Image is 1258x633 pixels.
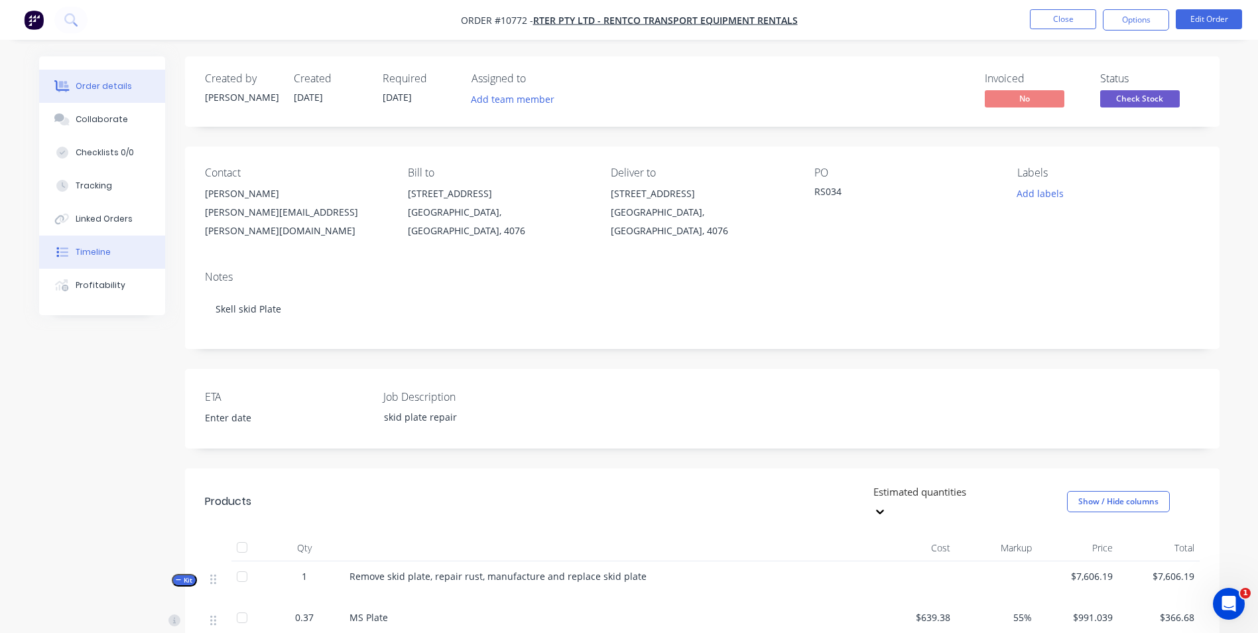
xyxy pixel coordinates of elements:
div: Status [1100,72,1200,85]
div: Linked Orders [76,213,133,225]
iframe: Intercom live chat [1213,588,1245,620]
span: 1 [1240,588,1251,598]
button: Edit Order [1176,9,1242,29]
span: 55% [961,610,1032,624]
span: $366.68 [1123,610,1194,624]
div: Created [294,72,367,85]
button: Add team member [464,90,561,108]
button: Add labels [1010,184,1071,202]
div: Products [205,494,251,510]
div: Tracking [76,180,112,192]
div: [STREET_ADDRESS] [611,184,792,203]
div: Deliver to [611,167,792,179]
div: Timeline [76,246,111,258]
div: Total [1118,535,1200,561]
label: ETA [205,389,371,405]
button: Timeline [39,236,165,269]
div: Markup [956,535,1037,561]
div: [PERSON_NAME] [205,184,387,203]
div: [GEOGRAPHIC_DATA], [GEOGRAPHIC_DATA], 4076 [408,203,590,240]
div: [PERSON_NAME][EMAIL_ADDRESS][PERSON_NAME][DOMAIN_NAME] [205,203,387,240]
div: Price [1037,535,1119,561]
div: Contact [205,167,387,179]
div: Notes [205,271,1200,283]
span: No [985,90,1064,107]
button: Order details [39,70,165,103]
div: [STREET_ADDRESS][GEOGRAPHIC_DATA], [GEOGRAPHIC_DATA], 4076 [611,184,792,240]
span: 1 [302,569,307,583]
div: [PERSON_NAME] [205,90,278,104]
span: $7,606.19 [1123,569,1194,583]
div: Cost [875,535,956,561]
div: Qty [265,535,344,561]
button: Close [1030,9,1096,29]
div: [STREET_ADDRESS][GEOGRAPHIC_DATA], [GEOGRAPHIC_DATA], 4076 [408,184,590,240]
label: Job Description [383,389,549,405]
div: Created by [205,72,278,85]
div: Bill to [408,167,590,179]
img: Factory [24,10,44,30]
button: Show / Hide columns [1067,491,1170,512]
div: RS034 [814,184,980,203]
button: Linked Orders [39,202,165,236]
span: Check Stock [1100,90,1180,107]
span: 0.37 [295,610,314,624]
div: Skell skid Plate [205,289,1200,329]
div: [STREET_ADDRESS] [408,184,590,203]
span: Kit [176,575,193,585]
div: Required [383,72,456,85]
button: Profitability [39,269,165,302]
div: PO [814,167,996,179]
div: Order details [76,80,132,92]
div: Labels [1017,167,1199,179]
button: Options [1103,9,1169,31]
button: Add team member [472,90,562,108]
div: [PERSON_NAME][PERSON_NAME][EMAIL_ADDRESS][PERSON_NAME][DOMAIN_NAME] [205,184,387,240]
span: [DATE] [294,91,323,104]
button: Check Stock [1100,90,1180,110]
button: Tracking [39,169,165,202]
span: $639.38 [880,610,951,624]
div: Invoiced [985,72,1084,85]
span: Order #10772 - [461,14,533,27]
a: RTER Pty Ltd - Rentco Transport Equipment Rentals [533,14,798,27]
button: Kit [172,574,197,587]
button: Collaborate [39,103,165,136]
button: Checklists 0/0 [39,136,165,169]
span: [DATE] [383,91,412,104]
span: $991.039 [1042,610,1113,624]
span: MS Plate [349,611,388,624]
div: Assigned to [472,72,604,85]
div: skid plate repair [373,407,539,427]
div: Collaborate [76,113,128,125]
span: Remove skid plate, repair rust, manufacture and replace skid plate [349,570,647,583]
input: Enter date [196,408,361,428]
div: [GEOGRAPHIC_DATA], [GEOGRAPHIC_DATA], 4076 [611,203,792,240]
div: Profitability [76,279,125,291]
span: $7,606.19 [1042,569,1113,583]
div: Checklists 0/0 [76,147,134,159]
